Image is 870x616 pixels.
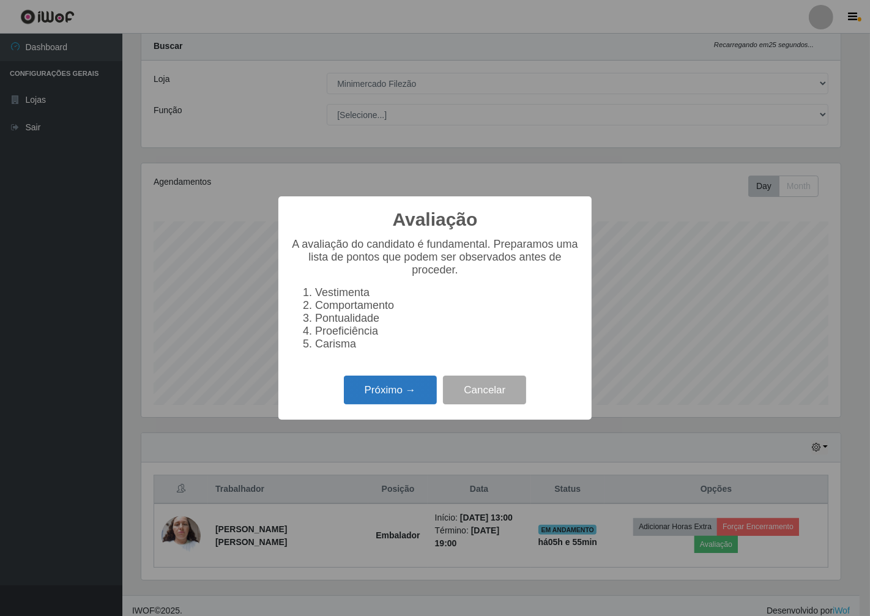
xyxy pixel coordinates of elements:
[443,376,526,404] button: Cancelar
[315,286,579,299] li: Vestimenta
[315,325,579,338] li: Proeficiência
[315,338,579,351] li: Carisma
[393,209,478,231] h2: Avaliação
[315,299,579,312] li: Comportamento
[344,376,437,404] button: Próximo →
[315,312,579,325] li: Pontualidade
[291,238,579,276] p: A avaliação do candidato é fundamental. Preparamos uma lista de pontos que podem ser observados a...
